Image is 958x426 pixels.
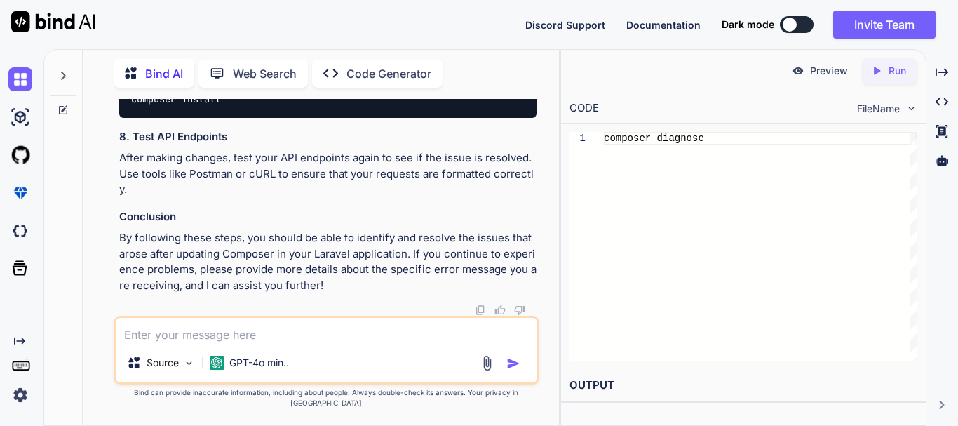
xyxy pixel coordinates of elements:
[833,11,936,39] button: Invite Team
[130,92,222,107] code: composer install
[8,181,32,205] img: premium
[889,64,906,78] p: Run
[905,102,917,114] img: chevron down
[114,387,539,408] p: Bind can provide inaccurate information, including about people. Always double-check its answers....
[233,65,297,82] p: Web Search
[119,230,537,293] p: By following these steps, you should be able to identify and resolve the issues that arose after ...
[145,65,183,82] p: Bind AI
[8,383,32,407] img: settings
[626,19,701,31] span: Documentation
[604,133,704,144] span: composer diagnose
[119,129,537,145] h3: 8. Test API Endpoints
[147,356,179,370] p: Source
[346,65,431,82] p: Code Generator
[722,18,774,32] span: Dark mode
[8,105,32,129] img: ai-studio
[626,18,701,32] button: Documentation
[183,357,195,369] img: Pick Models
[514,305,525,316] img: dislike
[119,209,537,225] h3: Conclusion
[8,67,32,91] img: chat
[11,11,95,32] img: Bind AI
[525,19,605,31] span: Discord Support
[792,65,804,77] img: preview
[561,369,926,402] h2: OUTPUT
[494,305,506,316] img: like
[857,102,900,116] span: FileName
[506,357,520,371] img: icon
[475,305,486,316] img: copy
[479,355,495,371] img: attachment
[210,356,224,370] img: GPT-4o mini
[8,219,32,243] img: darkCloudIdeIcon
[119,150,537,198] p: After making changes, test your API endpoints again to see if the issue is resolved. Use tools li...
[810,64,848,78] p: Preview
[229,356,289,370] p: GPT-4o min..
[569,132,586,145] div: 1
[569,100,599,117] div: CODE
[8,143,32,167] img: githubLight
[525,18,605,32] button: Discord Support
